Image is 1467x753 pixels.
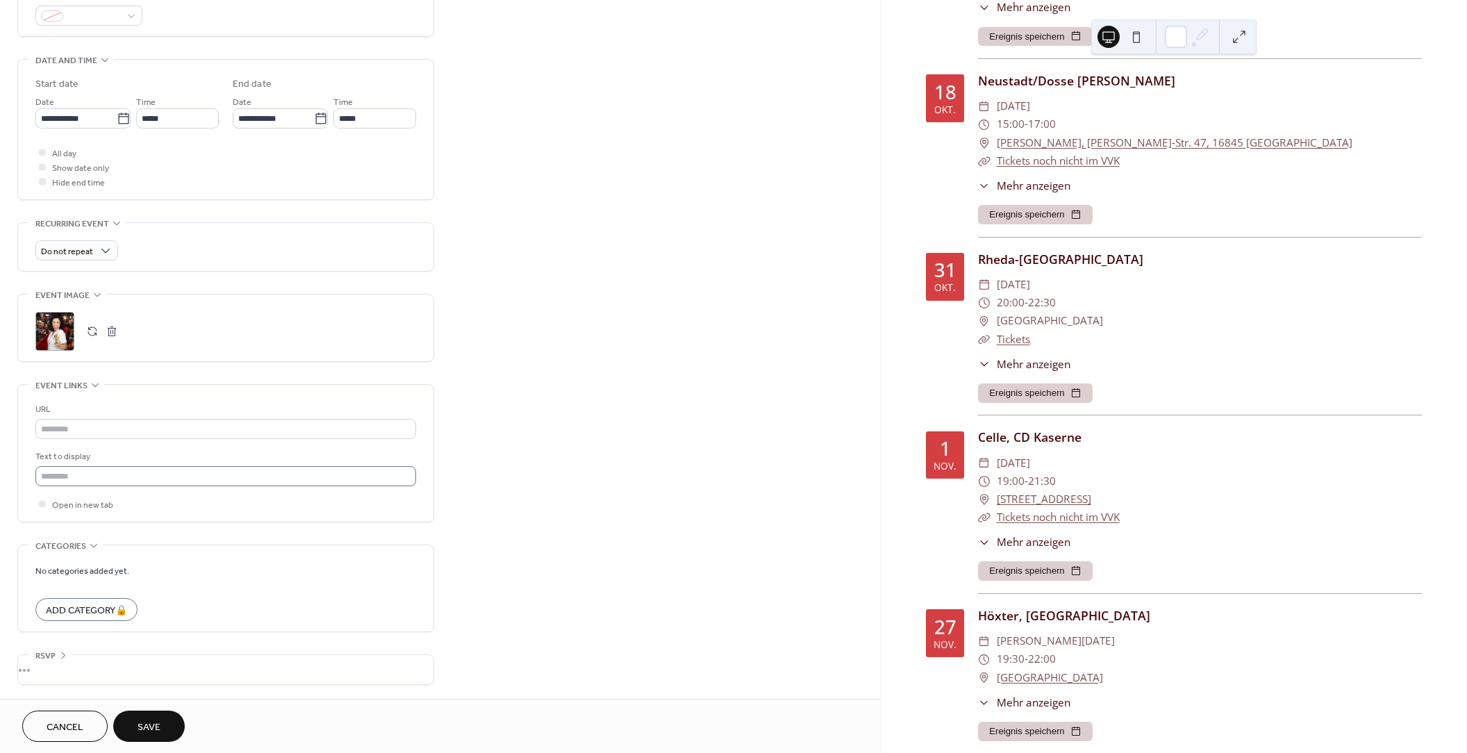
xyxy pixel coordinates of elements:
a: Tickets noch nicht im VVK [997,154,1120,168]
div: Okt. [934,105,956,115]
div: ​ [978,650,991,668]
span: Open in new tab [52,498,113,513]
span: Cancel [47,720,83,735]
button: Ereignis speichern [978,561,1093,581]
div: ​ [978,356,991,372]
button: Save [113,711,185,742]
span: - [1025,294,1028,312]
span: Do not repeat [41,244,93,260]
span: - [1025,650,1028,668]
div: Text to display [35,449,413,464]
span: Event image [35,288,90,303]
div: Nov. [934,461,956,471]
span: [DATE] [997,97,1030,115]
a: Neustadt/Dosse [PERSON_NAME] [978,72,1175,89]
span: All day [52,147,76,161]
div: ​ [978,178,991,194]
span: Date and time [35,53,97,68]
button: Ereignis speichern [978,205,1093,224]
div: ​ [978,632,991,650]
span: - [1025,472,1028,490]
a: [PERSON_NAME], [PERSON_NAME]-Str. 47, 16845 [GEOGRAPHIC_DATA] [997,134,1352,152]
span: Mehr anzeigen [997,356,1070,372]
span: No categories added yet. [35,564,129,579]
a: Celle, CD Kaserne [978,429,1081,445]
div: ​ [978,490,991,508]
div: ​ [978,134,991,152]
span: [DATE] [997,276,1030,294]
div: End date [233,77,272,92]
a: Rheda-[GEOGRAPHIC_DATA] [978,251,1143,267]
span: 15:00 [997,115,1025,133]
span: Save [138,720,160,735]
div: ​ [978,276,991,294]
div: ​ [978,312,991,330]
span: Date [35,95,54,110]
span: Recurring event [35,217,109,231]
div: ​ [978,152,991,170]
span: 19:00 [997,472,1025,490]
div: Okt. [934,283,956,292]
div: ​ [978,534,991,550]
a: Tickets noch nicht im VVK [997,510,1120,524]
div: ​ [978,97,991,115]
span: Mehr anzeigen [997,178,1070,194]
span: Event links [35,379,88,393]
div: ••• [18,655,433,684]
button: ​Mehr anzeigen [978,695,1070,711]
span: 19:30 [997,650,1025,668]
button: Ereignis speichern [978,27,1093,47]
button: Ereignis speichern [978,383,1093,403]
div: ​ [978,472,991,490]
button: ​Mehr anzeigen [978,178,1070,194]
div: ; [35,312,74,351]
span: Time [333,95,353,110]
span: Time [136,95,156,110]
div: 31 [934,260,956,280]
span: 22:30 [1028,294,1056,312]
div: Höxter, [GEOGRAPHIC_DATA] [978,606,1422,624]
button: Cancel [22,711,108,742]
div: Start date [35,77,78,92]
span: Hide end time [52,176,105,190]
a: Tickets [997,332,1030,347]
span: 21:30 [1028,472,1056,490]
a: [STREET_ADDRESS] [997,490,1091,508]
div: ​ [978,331,991,349]
span: Categories [35,539,86,554]
div: ​ [978,669,991,687]
button: Ereignis speichern [978,722,1093,741]
div: 27 [934,618,956,637]
div: URL [35,402,413,417]
button: ​Mehr anzeigen [978,534,1070,550]
span: 20:00 [997,294,1025,312]
div: 1 [940,439,951,458]
div: Nov. [934,640,956,649]
span: Mehr anzeigen [997,534,1070,550]
div: ​ [978,695,991,711]
div: 18 [934,83,956,102]
div: ​ [978,454,991,472]
span: Mehr anzeigen [997,695,1070,711]
span: [GEOGRAPHIC_DATA] [997,312,1103,330]
span: RSVP [35,649,56,663]
span: [DATE] [997,454,1030,472]
span: - [1025,115,1028,133]
span: 17:00 [1028,115,1056,133]
div: ​ [978,115,991,133]
span: Date [233,95,251,110]
span: 22:00 [1028,650,1056,668]
span: Show date only [52,161,109,176]
span: [PERSON_NAME][DATE] [997,632,1115,650]
div: ​ [978,508,991,527]
a: [GEOGRAPHIC_DATA] [997,669,1103,687]
div: ​ [978,294,991,312]
button: ​Mehr anzeigen [978,356,1070,372]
